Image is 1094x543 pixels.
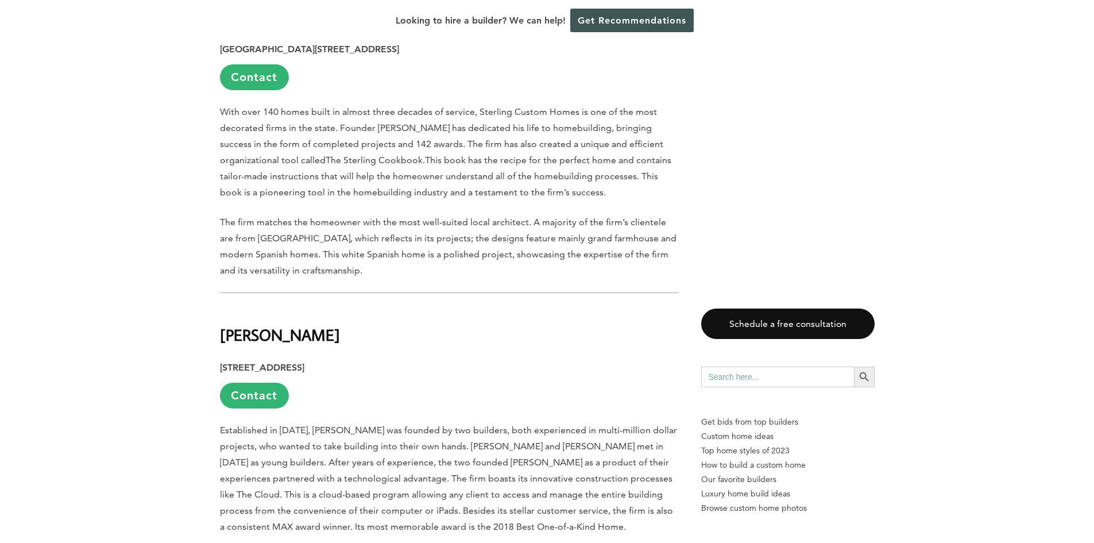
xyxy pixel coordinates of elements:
[701,415,875,429] p: Get bids from top builders
[220,425,677,532] span: Established in [DATE], [PERSON_NAME] was founded by two builders, both experienced in multi-milli...
[220,362,304,373] strong: [STREET_ADDRESS]
[701,309,875,339] a: Schedule a free consultation
[220,106,663,165] span: With over 140 homes built in almost three decades of service, Sterling Custom Homes is one of the...
[701,472,875,487] a: Our favorite builders
[570,9,694,32] a: Get Recommendations
[701,501,875,515] a: Browse custom home photos
[701,444,875,458] a: Top home styles of 2023
[701,458,875,472] a: How to build a custom home
[220,325,340,345] b: [PERSON_NAME]
[220,155,671,198] span: This book has the recipe for the perfect home and contains tailor-made instructions that will hel...
[701,487,875,501] a: Luxury home build ideas
[858,371,871,383] svg: Search
[701,429,875,444] a: Custom home ideas
[1037,486,1080,529] iframe: Drift Widget Chat Controller
[220,44,399,55] strong: [GEOGRAPHIC_DATA][STREET_ADDRESS]
[326,155,425,165] span: The Sterling Cookbook.
[701,367,854,387] input: Search here...
[220,64,289,90] a: Contact
[220,217,676,276] span: The firm matches the homeowner with the most well-suited local architect. A majority of the firm’...
[220,383,289,409] a: Contact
